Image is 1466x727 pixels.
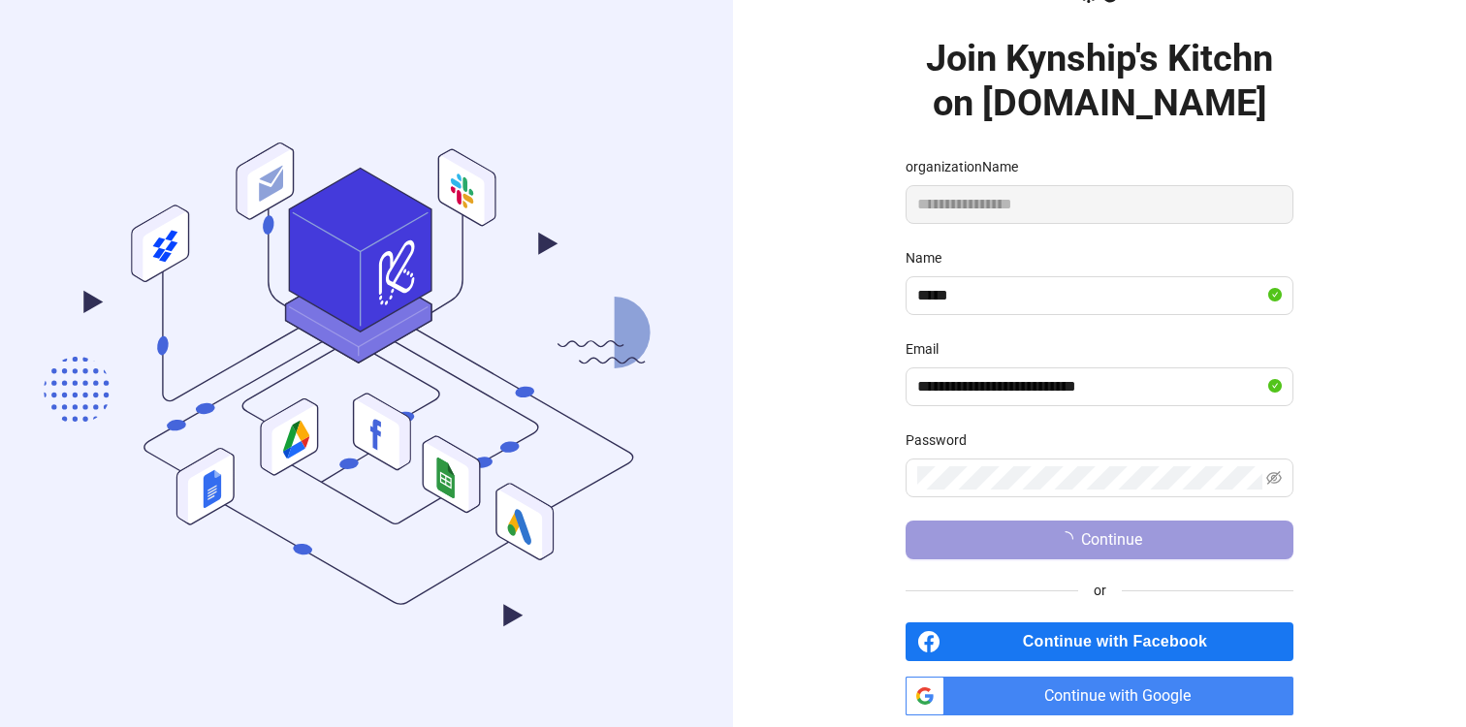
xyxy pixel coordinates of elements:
[948,622,1293,661] span: Continue with Facebook
[906,622,1293,661] a: Continue with Facebook
[906,36,1293,125] h1: Join Kynship's Kitchn on [DOMAIN_NAME]
[906,185,1293,224] input: organizationName
[917,284,1264,307] input: Name
[1078,580,1122,601] span: or
[917,466,1262,490] input: Password
[1266,470,1282,486] span: eye-invisible
[906,156,1031,177] label: organizationName
[906,338,951,360] label: Email
[1081,531,1142,549] span: Continue
[906,521,1293,559] button: Continue
[952,677,1293,715] span: Continue with Google
[906,429,979,451] label: Password
[917,375,1264,398] input: Email
[906,247,954,269] label: Name
[906,677,1293,715] a: Continue with Google
[1055,529,1074,549] span: loading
